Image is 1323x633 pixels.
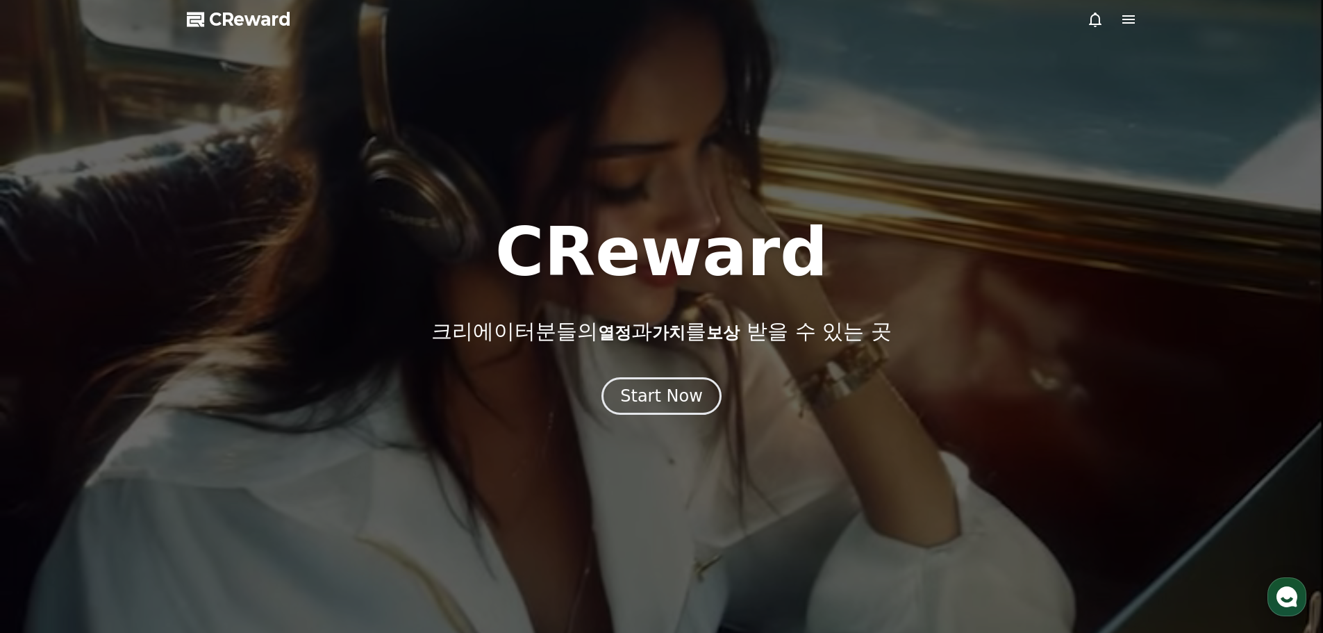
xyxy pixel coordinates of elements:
span: 가치 [652,323,685,343]
span: 설정 [215,461,231,472]
span: 홈 [44,461,52,472]
p: 크리에이터분들의 과 를 받을 수 있는 곳 [431,319,891,344]
a: 대화 [92,441,179,475]
a: CReward [187,8,291,31]
a: 홈 [4,441,92,475]
span: CReward [209,8,291,31]
a: Start Now [601,391,722,404]
div: Start Now [620,385,703,407]
a: 설정 [179,441,267,475]
h1: CReward [495,219,828,286]
span: 보상 [706,323,740,343]
span: 대화 [127,462,144,473]
button: Start Now [601,377,722,415]
span: 열정 [598,323,631,343]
